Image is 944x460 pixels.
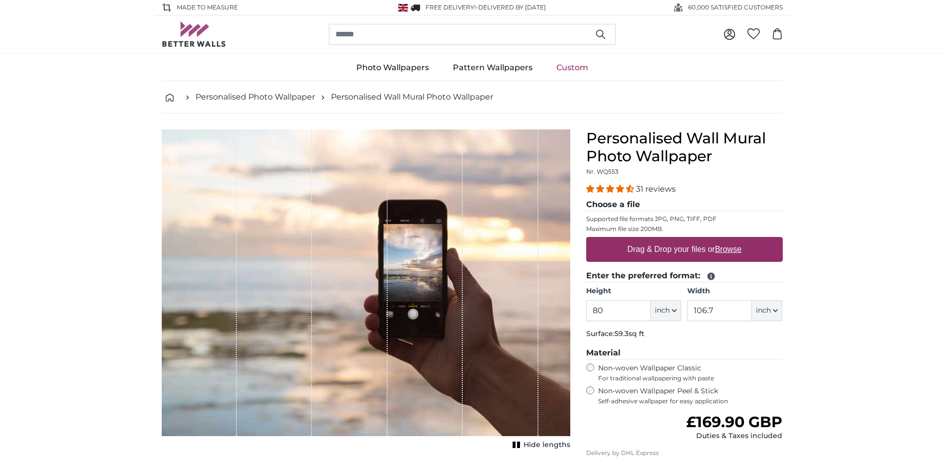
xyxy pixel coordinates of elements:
span: inch [655,306,670,316]
label: Drag & Drop your files or [623,239,745,259]
a: Personalised Wall Mural Photo Wallpaper [331,91,493,103]
label: Non-woven Wallpaper Peel & Stick [598,386,783,405]
p: Delivery by DHL Express [586,449,783,457]
a: Photo Wallpapers [344,55,441,81]
span: 59.3sq ft [615,329,644,338]
img: Betterwalls [162,21,226,47]
span: - [476,3,546,11]
a: Custom [544,55,600,81]
div: 1 of 1 [162,129,570,452]
span: Hide lengths [524,440,570,450]
nav: breadcrumbs [162,81,783,114]
span: 4.32 stars [586,184,636,194]
button: inch [752,300,782,321]
span: For traditional wallpapering with paste [598,374,783,382]
button: inch [651,300,681,321]
p: Surface: [586,329,783,339]
span: Nr. WQ553 [586,168,619,175]
p: Supported file formats JPG, PNG, TIFF, PDF [586,215,783,223]
button: Hide lengths [510,438,570,452]
div: Duties & Taxes included [686,431,782,441]
span: inch [756,306,771,316]
span: 60,000 SATISFIED CUSTOMERS [688,3,783,12]
span: Self-adhesive wallpaper for easy application [598,397,783,405]
a: Personalised Photo Wallpaper [196,91,315,103]
p: Maximum file size 200MB. [586,225,783,233]
span: Made to Measure [177,3,238,12]
img: United Kingdom [398,4,408,11]
label: Height [586,286,681,296]
span: £169.90 GBP [686,413,782,431]
label: Non-woven Wallpaper Classic [598,363,783,382]
u: Browse [715,245,741,253]
legend: Choose a file [586,199,783,211]
span: FREE delivery! [425,3,476,11]
legend: Enter the preferred format: [586,270,783,282]
label: Width [687,286,782,296]
a: Pattern Wallpapers [441,55,544,81]
span: 31 reviews [636,184,676,194]
legend: Material [586,347,783,359]
span: Delivered by [DATE] [478,3,546,11]
h1: Personalised Wall Mural Photo Wallpaper [586,129,783,165]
